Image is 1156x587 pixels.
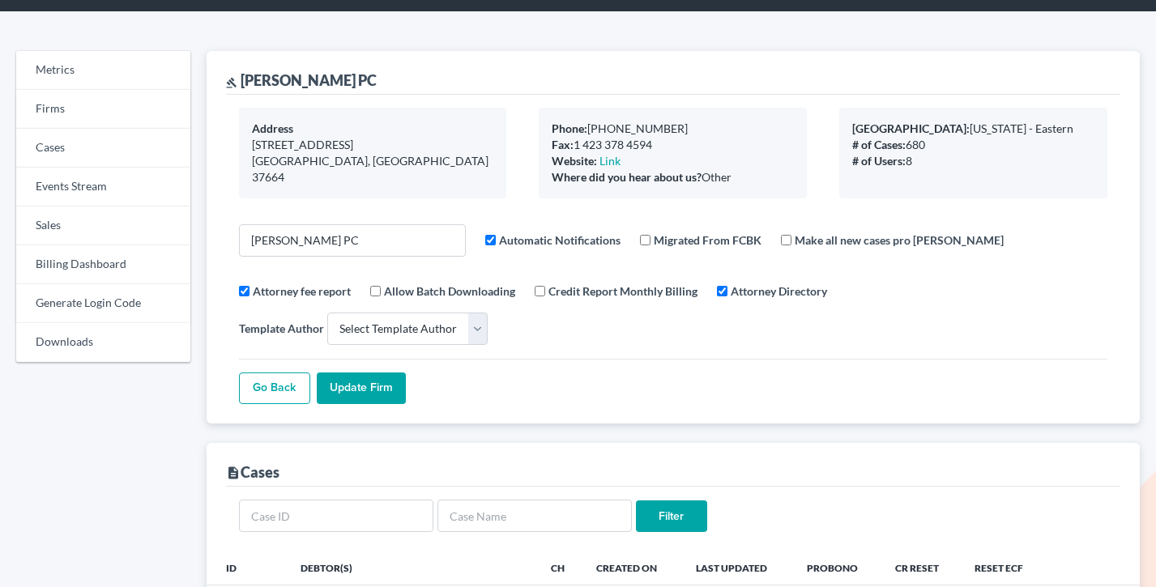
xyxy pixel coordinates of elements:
[239,372,310,405] a: Go Back
[16,284,190,323] a: Generate Login Code
[552,154,597,168] b: Website:
[384,283,515,300] label: Allow Batch Downloading
[253,283,351,300] label: Attorney fee report
[852,153,1094,169] div: 8
[226,462,279,482] div: Cases
[794,552,882,585] th: ProBono
[239,320,324,337] label: Template Author
[548,283,697,300] label: Credit Report Monthly Billing
[852,121,970,135] b: [GEOGRAPHIC_DATA]:
[16,206,190,245] a: Sales
[552,137,794,153] div: 1 423 378 4594
[731,283,827,300] label: Attorney Directory
[852,137,1094,153] div: 680
[207,552,288,585] th: ID
[16,129,190,168] a: Cases
[226,77,237,88] i: gavel
[852,154,906,168] b: # of Users:
[599,154,621,168] a: Link
[852,121,1094,137] div: [US_STATE] - Eastern
[552,170,702,184] b: Where did you hear about us?
[288,552,538,585] th: Debtor(s)
[16,168,190,206] a: Events Stream
[252,153,494,185] div: [GEOGRAPHIC_DATA], [GEOGRAPHIC_DATA] 37664
[552,169,794,185] div: Other
[252,121,293,135] b: Address
[499,232,621,249] label: Automatic Notifications
[962,552,1047,585] th: Reset ECF
[552,121,794,137] div: [PHONE_NUMBER]
[16,51,190,90] a: Metrics
[317,372,406,405] input: Update Firm
[552,138,574,151] b: Fax:
[252,137,494,153] div: [STREET_ADDRESS]
[552,121,587,135] b: Phone:
[239,500,433,532] input: Case ID
[16,245,190,284] a: Billing Dashboard
[226,70,377,90] div: [PERSON_NAME] PC
[795,232,1004,249] label: Make all new cases pro [PERSON_NAME]
[226,466,241,480] i: description
[16,90,190,129] a: Firms
[16,323,190,362] a: Downloads
[852,138,906,151] b: # of Cases:
[636,500,707,533] input: Filter
[437,500,632,532] input: Case Name
[538,552,583,585] th: Ch
[683,552,794,585] th: Last Updated
[882,552,962,585] th: CR Reset
[654,232,761,249] label: Migrated From FCBK
[583,552,682,585] th: Created On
